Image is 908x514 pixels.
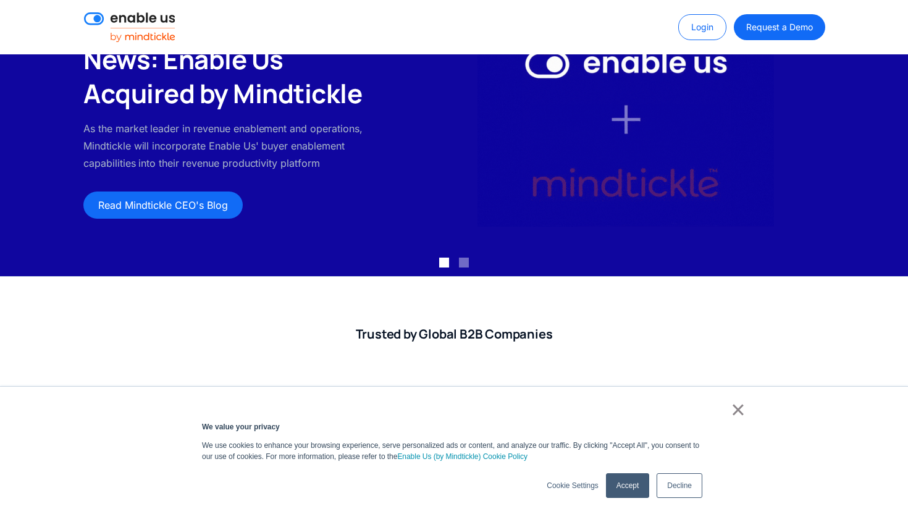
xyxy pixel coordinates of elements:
[606,473,649,498] a: Accept
[202,423,280,431] strong: We value your privacy
[83,326,825,342] h2: Trusted by Global B2B Companies
[439,258,449,268] div: Show slide 1 of 2
[397,451,528,462] a: Enable Us (by Mindtickle) Cookie Policy
[678,14,726,40] a: Login
[83,43,378,110] h2: News: Enable Us Acquired by Mindtickle
[202,440,706,462] p: We use cookies to enhance your browsing experience, serve personalized ads or content, and analyz...
[477,12,774,227] img: Enable Us by Mindtickle
[83,120,378,172] p: As the market leader in revenue enablement and operations, Mindtickle will incorporate Enable Us'...
[657,473,702,498] a: Decline
[547,480,598,491] a: Cookie Settings
[734,14,825,40] a: Request a Demo
[459,258,469,268] div: Show slide 2 of 2
[83,192,243,219] a: Read Mindtickle CEO's Blog
[896,502,908,514] iframe: Qualified Messenger
[731,404,746,415] a: ×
